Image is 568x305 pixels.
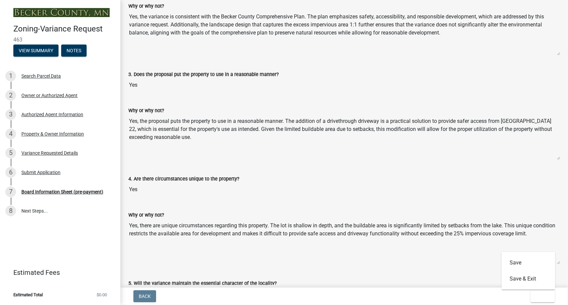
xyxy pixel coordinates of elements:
[128,219,560,264] textarea: Yes, there are unique circumstances regarding this property. The lot is shallow in depth, and the...
[5,90,16,101] div: 2
[5,167,16,178] div: 6
[21,151,78,155] div: Variance Requested Details
[13,48,59,54] wm-modal-confirm: Summary
[21,93,78,98] div: Owner or Authorized Agent
[128,108,164,113] label: Why or why not?
[502,255,555,271] button: Save
[13,293,43,297] span: Estimated Total
[5,186,16,197] div: 7
[128,4,164,9] label: Why or why not?
[128,10,560,56] textarea: Yes, the variance is consistent with the Becker County Comprehensive Plan. The plan emphasizes sa...
[128,72,279,77] label: 3. Does the proposal put the property to use in a reasonable manner?
[5,129,16,139] div: 4
[21,132,84,136] div: Property & Owner Information
[5,266,110,279] a: Estimated Fees
[21,170,61,175] div: Submit Application
[536,294,546,299] span: Exit
[133,290,156,302] button: Back
[97,293,107,297] span: $0.00
[13,24,115,34] h4: Zoning-Variance Request
[128,281,277,286] label: 5. Will the variance maintain the essential character of the locality?
[128,177,239,181] label: 4. Are there circumstances unique to the property?
[502,271,555,287] button: Save & Exit
[139,294,151,299] span: Back
[61,45,87,57] button: Notes
[5,109,16,120] div: 3
[21,74,61,78] div: Search Parcel Data
[502,252,555,290] div: Exit
[13,45,59,57] button: View Summary
[5,71,16,81] div: 1
[21,112,83,117] div: Authorized Agent Information
[13,36,107,43] span: 463
[5,206,16,216] div: 8
[128,213,164,218] label: Why or why not?
[5,148,16,158] div: 5
[21,189,103,194] div: Board Information Sheet (pre-payment)
[13,8,110,17] img: Becker County, Minnesota
[531,290,555,302] button: Exit
[128,115,560,160] textarea: Yes, the proposal puts the property to use in a reasonable manner. The addition of a drivethrough...
[61,48,87,54] wm-modal-confirm: Notes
